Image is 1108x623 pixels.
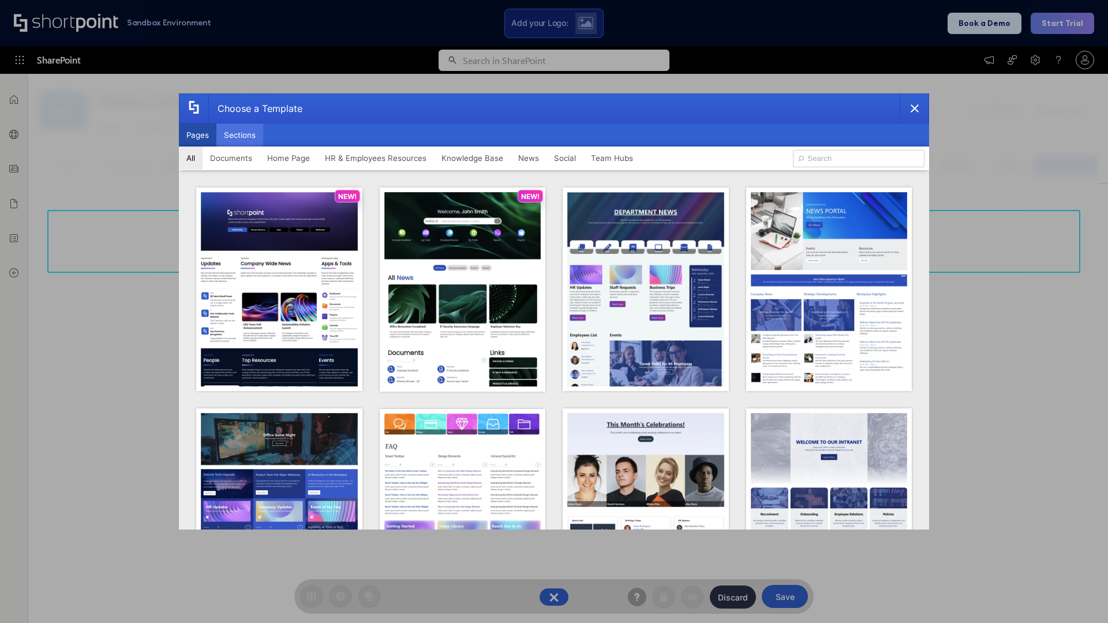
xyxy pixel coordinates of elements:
button: Knowledge Base [434,147,511,170]
div: Choose a Template [208,94,302,123]
button: Team Hubs [583,147,641,170]
input: Search [793,150,924,167]
button: All [179,147,203,170]
p: NEW! [338,192,357,201]
button: Sections [216,123,263,147]
button: Documents [203,147,260,170]
div: template selector [179,93,929,530]
iframe: Chat Widget [1050,568,1108,623]
button: Social [546,147,583,170]
button: News [511,147,546,170]
button: HR & Employees Resources [317,147,434,170]
button: Pages [179,123,216,147]
p: NEW! [521,192,540,201]
button: Home Page [260,147,317,170]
